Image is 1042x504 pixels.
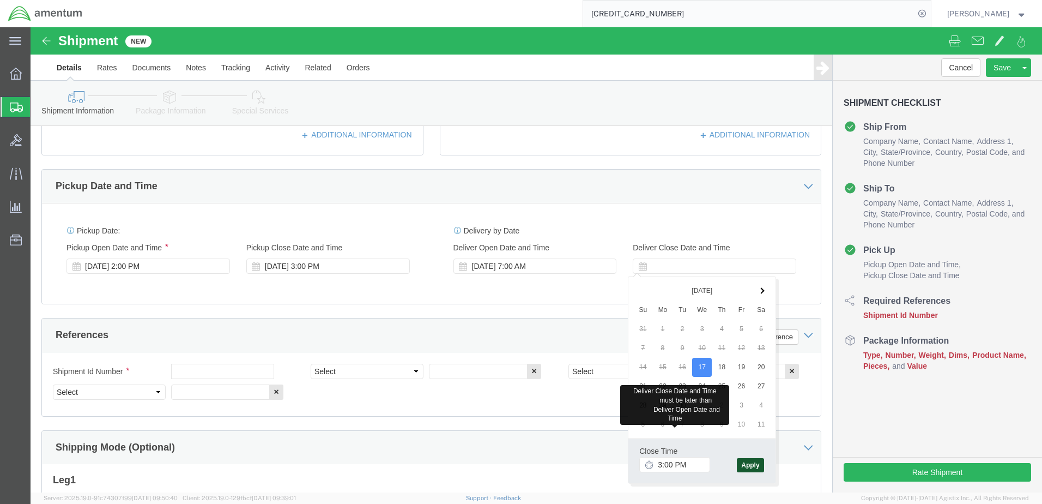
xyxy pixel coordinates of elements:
button: [PERSON_NAME] [947,7,1027,20]
span: Copyright © [DATE]-[DATE] Agistix Inc., All Rights Reserved [861,494,1029,503]
input: Search for shipment number, reference number [583,1,914,27]
iframe: FS Legacy Container [31,27,1042,493]
span: Client: 2025.19.0-129fbcf [183,495,296,501]
span: [DATE] 09:39:01 [252,495,296,501]
a: Feedback [493,495,521,501]
a: Support [466,495,493,501]
img: logo [8,5,83,22]
span: Betty Fuller [947,8,1009,20]
span: [DATE] 09:50:40 [132,495,178,501]
span: Server: 2025.19.0-91c74307f99 [44,495,178,501]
